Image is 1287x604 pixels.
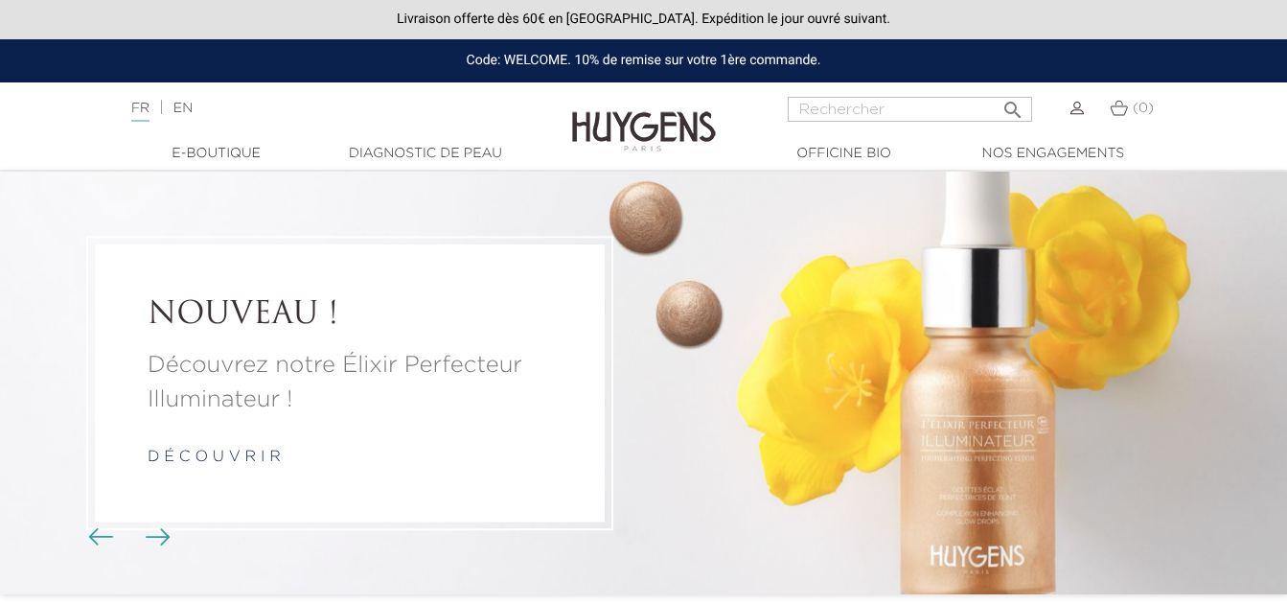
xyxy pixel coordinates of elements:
[131,102,149,122] a: FR
[788,97,1032,122] input: Rechercher
[96,523,158,552] div: Boutons du carrousel
[148,348,552,417] a: Découvrez notre Élixir Perfecteur Illuminateur !
[330,144,521,164] a: Diagnostic de peau
[121,144,312,164] a: E-Boutique
[1001,93,1024,116] i: 
[173,102,193,115] a: EN
[572,81,716,154] img: Huygens
[122,97,522,120] div: |
[996,91,1030,117] button: 
[748,144,940,164] a: Officine Bio
[1133,102,1154,115] span: (0)
[148,297,552,334] a: NOUVEAU !
[148,450,281,465] a: d é c o u v r i r
[957,144,1149,164] a: Nos engagements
